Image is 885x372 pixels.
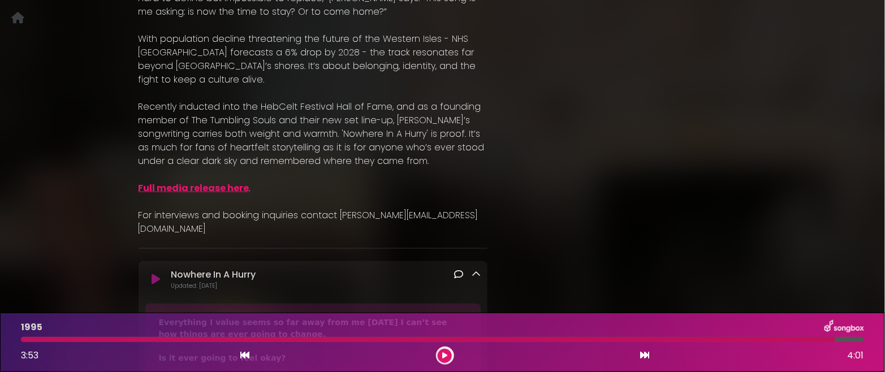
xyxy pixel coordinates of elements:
p: Recently inducted into the HebCelt Festival Hall of Fame, and as a founding member of The Tumblin... [139,100,488,168]
p: For interviews and booking inquiries contact [PERSON_NAME][EMAIL_ADDRESS][DOMAIN_NAME] [139,209,488,236]
p: 1995 [21,321,42,334]
span: 3:53 [21,349,38,362]
p: Nowhere In A Hurry [171,268,256,282]
p: Updated: [DATE] [171,282,481,290]
img: songbox-logo-white.png [824,320,864,335]
p: With population decline threatening the future of the Western Isles - NHS [GEOGRAPHIC_DATA] forec... [139,32,488,86]
p: . [139,181,488,195]
span: 4:01 [848,349,864,362]
a: Full media release here [139,181,249,194]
